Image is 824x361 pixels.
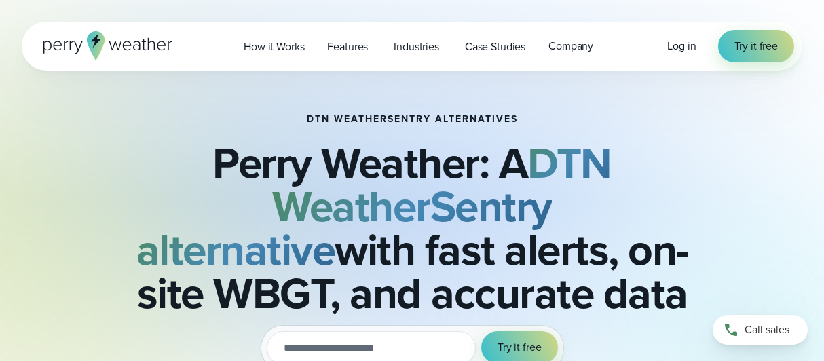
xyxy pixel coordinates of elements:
a: Log in [667,38,696,54]
span: Company [548,38,593,54]
a: Try it free [718,30,794,62]
span: Try it free [734,38,778,54]
a: Call sales [713,315,808,345]
span: Features [327,39,368,55]
span: Try it free [498,339,541,356]
a: Case Studies [453,33,537,60]
span: How it Works [244,39,304,55]
a: How it Works [232,33,316,60]
h2: Perry Weather: A with fast alerts, on-site WBGT, and accurate data [89,141,736,315]
span: Case Studies [465,39,525,55]
span: Call sales [745,322,789,338]
strong: DTN WeatherSentry alternative [136,131,612,282]
h1: DTN WeatherSentry Alternatives [307,114,518,125]
span: Industries [394,39,439,55]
